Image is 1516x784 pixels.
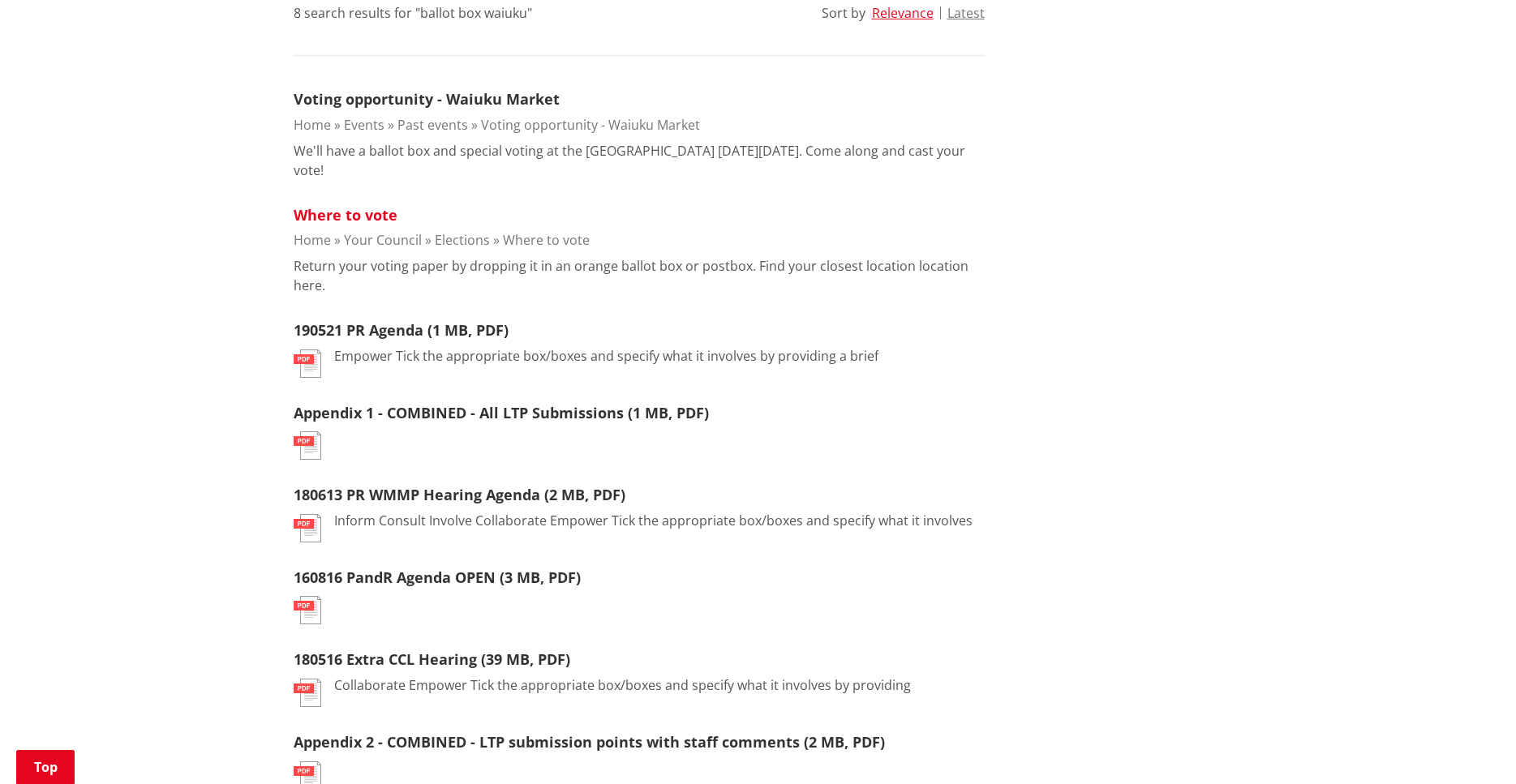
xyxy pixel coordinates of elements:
[294,320,509,340] a: 190521 PR Agenda (1 MB, PDF)
[294,231,331,249] a: Home
[294,349,321,378] img: document-pdf.svg
[294,116,331,134] a: Home
[334,346,878,366] p: Empower Tick the appropriate box/boxes and specify what it involves by providing a brief
[294,649,570,669] a: 180516 Extra CCL Hearing (39 MB, PDF)
[294,485,625,504] a: 180613 PR WMMP Hearing Agenda (2 MB, PDF)
[294,403,709,422] a: Appendix 1 - COMBINED - All LTP Submissions (1 MB, PDF)
[294,596,321,624] img: document-pdf.svg
[294,514,321,542] img: document-pdf.svg
[294,3,532,23] div: 8 search results for "ballot box waiuku"
[16,750,75,784] a: Top
[503,231,590,249] a: Where to vote
[294,679,321,707] img: document-pdf.svg
[294,568,581,587] a: 160816 PandR Agenda OPEN (3 MB, PDF)
[294,732,885,752] a: Appendix 2 - COMBINED - LTP submission points with staff comments (2 MB, PDF)
[872,6,934,20] button: Relevance
[294,89,560,109] a: Voting opportunity - Waiuku Market
[294,141,985,180] p: We'll have a ballot box and special voting at the [GEOGRAPHIC_DATA] [DATE][DATE]. Come along and ...
[1441,716,1500,774] iframe: Messenger Launcher
[435,231,490,249] a: Elections
[397,116,468,134] a: Past events
[822,3,865,23] div: Sort by
[344,116,384,134] a: Events
[294,256,985,295] p: Return your voting paper by dropping it in an orange ballot box or postbox. Find your closest loc...
[294,205,397,225] a: Where to vote
[334,675,911,695] p: Collaborate Empower Tick the appropriate box/boxes and specify what it involves by providing
[334,511,973,530] p: Inform Consult Involve Collaborate Empower Tick the appropriate box/boxes and specify what it inv...
[481,116,700,134] a: Voting opportunity - Waiuku Market
[294,431,321,460] img: document-pdf.svg
[344,231,422,249] a: Your Council
[947,6,985,20] button: Latest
